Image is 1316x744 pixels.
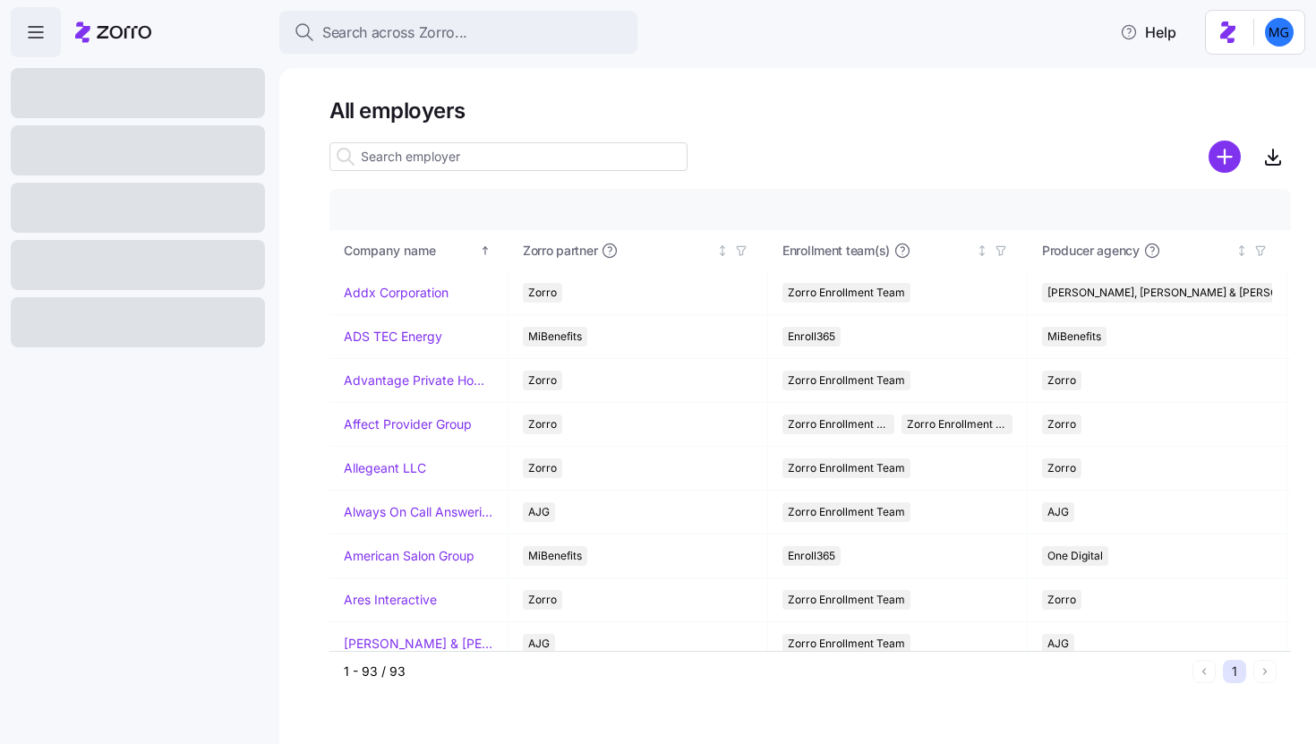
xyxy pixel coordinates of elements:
a: ADS TEC Energy [344,328,442,346]
span: Zorro Enrollment Team [788,634,905,654]
span: Zorro [528,371,557,390]
span: AJG [528,502,550,522]
button: Previous page [1192,660,1216,683]
span: Zorro partner [523,242,597,260]
span: Zorro [1047,415,1076,434]
span: Zorro Enrollment Team [788,415,889,434]
span: MiBenefits [528,327,582,346]
h1: All employers [329,97,1291,124]
span: Zorro [1047,590,1076,610]
span: Zorro [1047,458,1076,478]
div: Not sorted [976,244,988,257]
a: Always On Call Answering Service [344,503,493,521]
span: Zorro Enrollment Team [788,590,905,610]
span: Zorro Enrollment Team [788,371,905,390]
span: Zorro [1047,371,1076,390]
div: Sorted ascending [479,244,491,257]
div: Not sorted [716,244,729,257]
a: Addx Corporation [344,284,449,302]
span: Zorro Enrollment Experts [907,415,1008,434]
a: Allegeant LLC [344,459,426,477]
div: Not sorted [1235,244,1248,257]
th: Company nameSorted ascending [329,230,508,271]
span: Zorro [528,283,557,303]
span: Help [1120,21,1176,43]
input: Search employer [329,142,688,171]
span: Producer agency [1042,242,1140,260]
span: Enroll365 [788,546,835,566]
span: Enroll365 [788,327,835,346]
div: 1 - 93 / 93 [344,663,1185,680]
span: Zorro [528,458,557,478]
span: AJG [528,634,550,654]
span: Zorro [528,590,557,610]
span: MiBenefits [1047,327,1101,346]
th: Producer agencyNot sorted [1028,230,1287,271]
button: Next page [1253,660,1277,683]
span: Zorro [528,415,557,434]
span: One Digital [1047,546,1103,566]
a: [PERSON_NAME] & [PERSON_NAME]'s [344,635,493,653]
svg: add icon [1209,141,1241,173]
button: Help [1106,14,1191,50]
a: American Salon Group [344,547,474,565]
a: Advantage Private Home Care [344,372,493,389]
span: MiBenefits [528,546,582,566]
div: Company name [344,241,476,261]
span: AJG [1047,502,1069,522]
span: Zorro Enrollment Team [788,283,905,303]
button: Search across Zorro... [279,11,637,54]
a: Ares Interactive [344,591,437,609]
span: Zorro Enrollment Team [788,458,905,478]
th: Enrollment team(s)Not sorted [768,230,1028,271]
th: Zorro partnerNot sorted [508,230,768,271]
span: Search across Zorro... [322,21,467,44]
span: Enrollment team(s) [782,242,890,260]
span: AJG [1047,634,1069,654]
span: Zorro Enrollment Team [788,502,905,522]
a: Affect Provider Group [344,415,472,433]
img: 61c362f0e1d336c60eacb74ec9823875 [1265,18,1294,47]
button: 1 [1223,660,1246,683]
